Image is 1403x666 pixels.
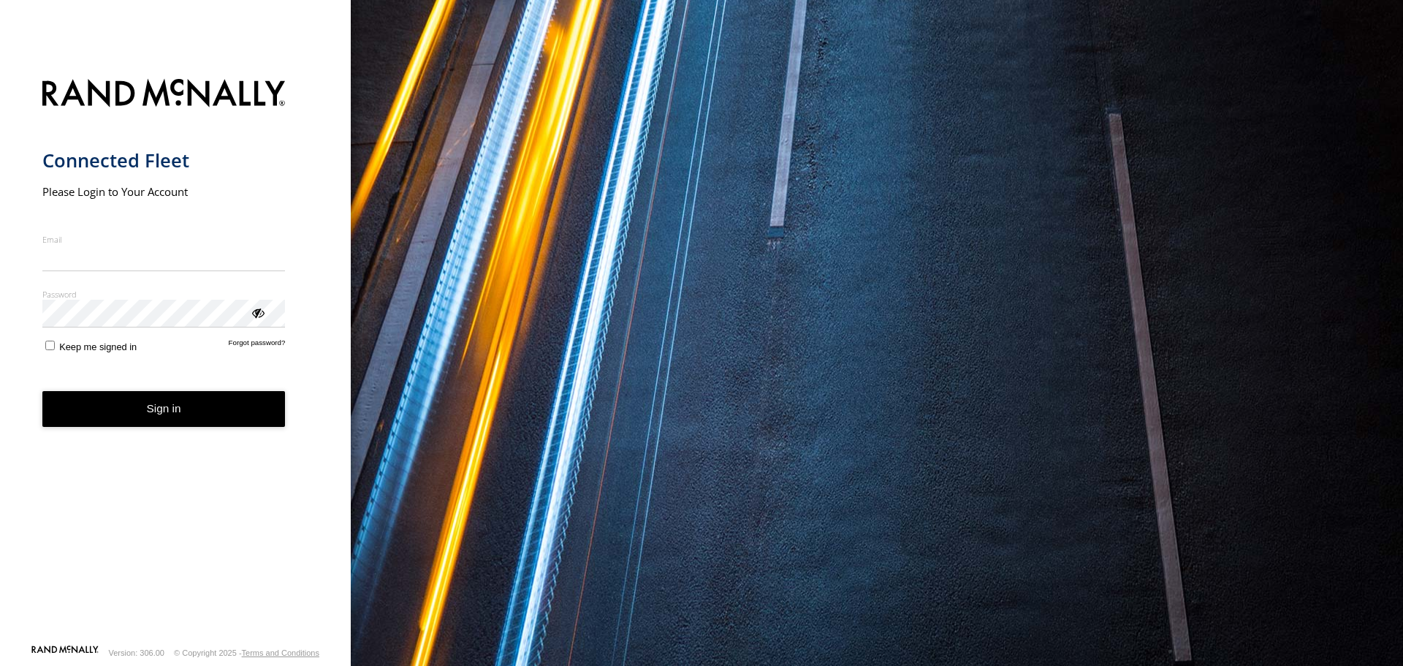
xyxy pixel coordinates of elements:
form: main [42,70,309,644]
div: © Copyright 2025 - [174,648,319,657]
div: Version: 306.00 [109,648,164,657]
a: Forgot password? [229,338,286,352]
h1: Connected Fleet [42,148,286,173]
h2: Please Login to Your Account [42,184,286,199]
label: Password [42,289,286,300]
span: Keep me signed in [59,341,137,352]
a: Visit our Website [31,646,99,660]
div: ViewPassword [250,305,265,319]
button: Sign in [42,391,286,427]
input: Keep me signed in [45,341,55,350]
a: Terms and Conditions [242,648,319,657]
img: Rand McNally [42,76,286,113]
label: Email [42,234,286,245]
